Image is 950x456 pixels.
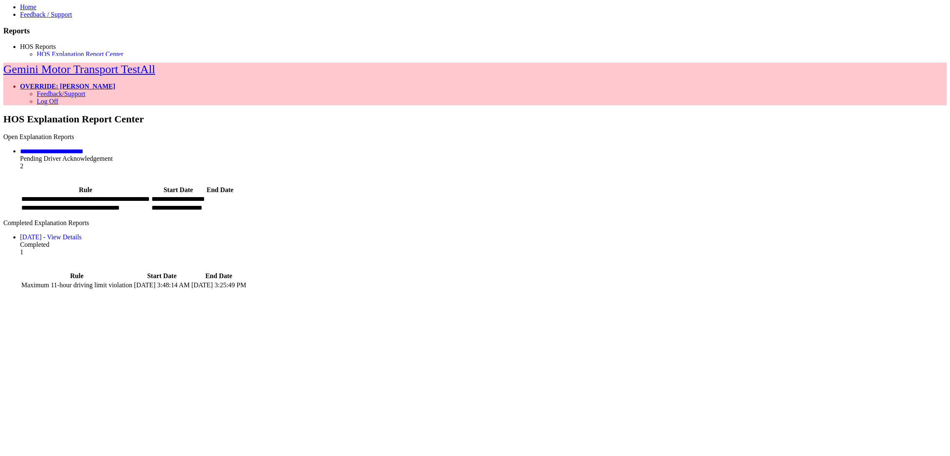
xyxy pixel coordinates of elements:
div: Open Explanation Reports [3,133,947,141]
th: Start Date [151,186,205,194]
th: Start Date [134,272,190,280]
th: Rule [21,186,150,194]
div: 1 [20,248,947,256]
a: Log Off [37,98,58,105]
a: OVERRIDE: [PERSON_NAME] [20,83,115,90]
a: Feedback/Support [37,90,85,97]
th: End Date [206,186,234,194]
a: HOS Explanation Report Center [37,51,124,58]
th: Rule [21,272,133,280]
span: Completed [20,241,49,248]
h2: HOS Explanation Report Center [3,114,947,125]
div: 2 [20,162,947,170]
span: Pending Driver Acknowledgement [20,155,113,162]
a: HOS Reports [20,43,56,50]
h3: Reports [3,26,947,35]
td: Maximum 11-hour driving limit violation [21,281,133,289]
th: End Date [191,272,247,280]
a: [DATE] - View Details [20,233,82,241]
a: Feedback / Support [20,11,72,18]
div: [DATE] 3:25:49 PM [191,281,246,289]
td: [DATE] 3:48:14 AM [134,281,190,289]
div: Completed Explanation Reports [3,219,947,227]
a: Gemini Motor Transport TestAll [3,63,155,76]
a: Home [20,3,36,10]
